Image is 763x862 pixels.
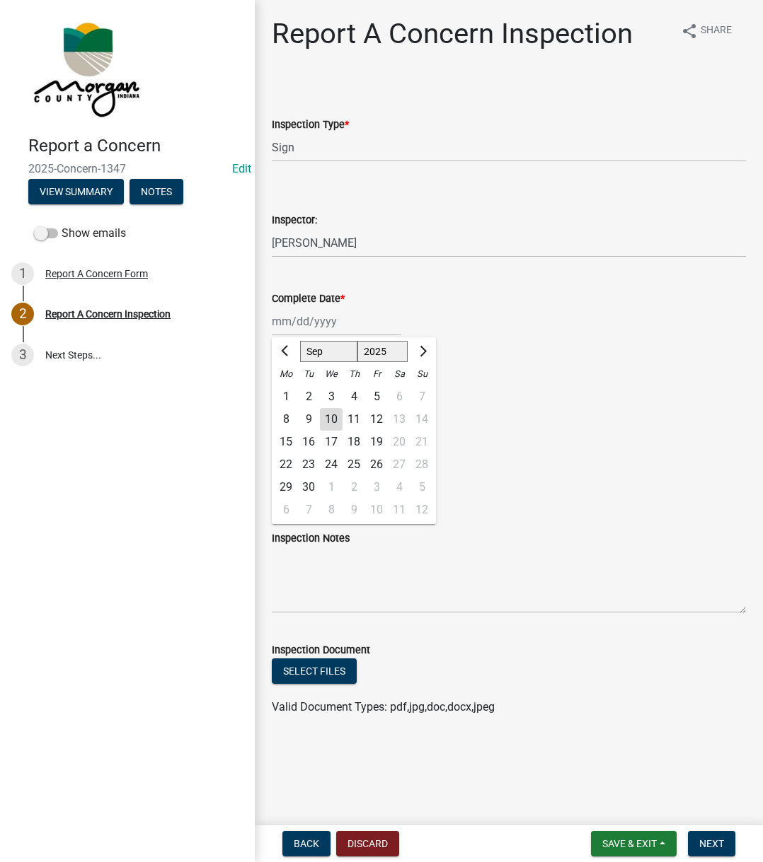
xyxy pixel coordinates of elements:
[275,499,297,521] div: Monday, October 6, 2025
[275,408,297,431] div: 8
[343,363,365,385] div: Th
[320,385,343,408] div: 3
[688,831,735,856] button: Next
[34,225,126,242] label: Show emails
[320,499,343,521] div: 8
[365,385,388,408] div: 5
[320,453,343,476] div: 24
[343,385,365,408] div: Thursday, September 4, 2025
[272,307,401,336] input: mm/dd/yyyy
[45,269,148,279] div: Report A Concern Form
[320,453,343,476] div: Wednesday, September 24, 2025
[343,408,365,431] div: 11
[343,476,365,499] div: 2
[45,309,171,319] div: Report A Concern Inspection
[297,431,320,453] div: 16
[277,340,294,363] button: Previous month
[232,162,251,175] a: Edit
[28,162,226,175] span: 2025-Concern-1347
[670,17,743,45] button: shareShare
[297,499,320,521] div: 7
[275,385,297,408] div: Monday, September 1, 2025
[297,408,320,431] div: 9
[11,262,34,285] div: 1
[411,363,433,385] div: Su
[275,476,297,499] div: 29
[365,431,388,453] div: 19
[275,363,297,385] div: Mo
[275,453,297,476] div: Monday, September 22, 2025
[272,17,633,51] h1: Report A Concern Inspection
[343,499,365,521] div: 9
[272,658,357,684] button: Select files
[365,476,388,499] div: 3
[681,23,698,40] i: share
[28,179,124,204] button: View Summary
[320,431,343,453] div: Wednesday, September 17, 2025
[388,363,411,385] div: Sa
[297,385,320,408] div: Tuesday, September 2, 2025
[365,363,388,385] div: Fr
[357,341,408,362] select: Select year
[297,385,320,408] div: 2
[297,499,320,521] div: Tuesday, October 7, 2025
[28,136,243,156] h4: Report a Concern
[275,385,297,408] div: 1
[130,187,183,198] wm-modal-confirm: Notes
[320,408,343,431] div: Wednesday, September 10, 2025
[28,187,124,198] wm-modal-confirm: Summary
[591,831,677,856] button: Save & Exit
[320,499,343,521] div: Wednesday, October 8, 2025
[320,385,343,408] div: Wednesday, September 3, 2025
[343,476,365,499] div: Thursday, October 2, 2025
[272,646,370,656] label: Inspection Document
[343,385,365,408] div: 4
[320,476,343,499] div: Wednesday, October 1, 2025
[297,408,320,431] div: Tuesday, September 9, 2025
[343,453,365,476] div: Thursday, September 25, 2025
[320,363,343,385] div: We
[343,431,365,453] div: Thursday, September 18, 2025
[294,838,319,849] span: Back
[343,408,365,431] div: Thursday, September 11, 2025
[297,476,320,499] div: 30
[343,499,365,521] div: Thursday, October 9, 2025
[297,453,320,476] div: 23
[275,499,297,521] div: 6
[297,476,320,499] div: Tuesday, September 30, 2025
[320,408,343,431] div: 10
[272,294,345,304] label: Complete Date
[275,431,297,453] div: Monday, September 15, 2025
[365,385,388,408] div: Friday, September 5, 2025
[320,476,343,499] div: 1
[320,431,343,453] div: 17
[28,15,142,121] img: Morgan County, Indiana
[365,453,388,476] div: 26
[365,453,388,476] div: Friday, September 26, 2025
[297,363,320,385] div: Tu
[272,120,349,130] label: Inspection Type
[365,408,388,431] div: Friday, September 12, 2025
[365,499,388,521] div: 10
[343,431,365,453] div: 18
[11,303,34,325] div: 2
[11,344,34,366] div: 3
[275,453,297,476] div: 22
[275,408,297,431] div: Monday, September 8, 2025
[300,341,357,362] select: Select month
[272,216,317,226] label: Inspector:
[365,499,388,521] div: Friday, October 10, 2025
[343,453,365,476] div: 25
[413,340,430,363] button: Next month
[272,534,350,544] label: Inspection Notes
[130,179,183,204] button: Notes
[365,408,388,431] div: 12
[232,162,251,175] wm-modal-confirm: Edit Application Number
[701,23,732,40] span: Share
[336,831,399,856] button: Discard
[297,431,320,453] div: Tuesday, September 16, 2025
[365,431,388,453] div: Friday, September 19, 2025
[602,838,657,849] span: Save & Exit
[272,700,495,714] span: Valid Document Types: pdf,jpg,doc,docx,jpeg
[282,831,331,856] button: Back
